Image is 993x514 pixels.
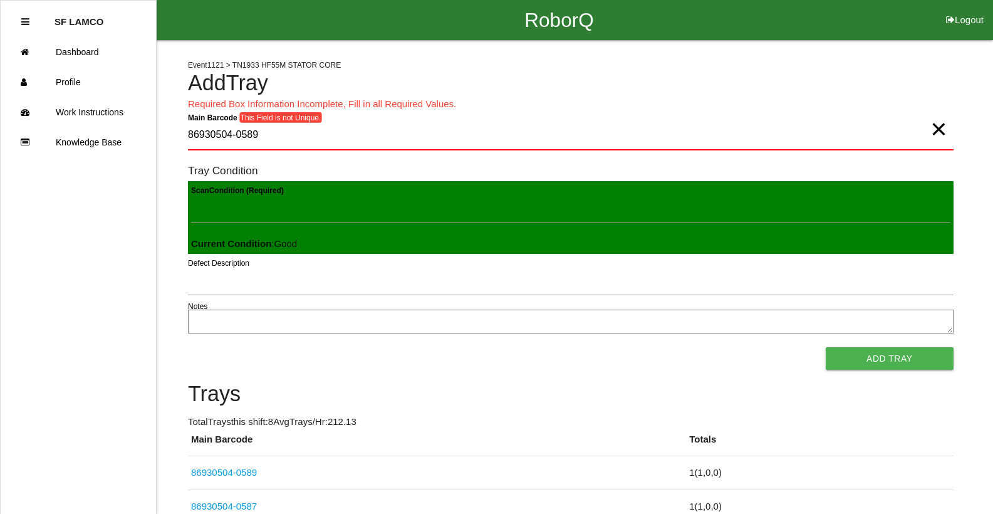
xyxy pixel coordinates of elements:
span: Clear Input [930,104,947,129]
b: Main Barcode [188,113,237,122]
a: Profile [1,67,156,97]
h6: Tray Condition [188,165,954,177]
span: This Field is not Unique. [239,112,322,123]
label: Defect Description [188,258,249,269]
b: Scan Condition (Required) [191,186,284,194]
a: 86930504-0589 [191,467,257,478]
span: : Good [191,238,297,249]
h4: Add Tray [188,71,954,95]
b: Current Condition [191,238,271,249]
label: Notes [188,301,207,312]
button: Add Tray [826,347,954,370]
a: Knowledge Base [1,127,156,157]
span: Event 1121 > TN1933 HF55M STATOR CORE [188,61,341,70]
div: Close [21,7,29,37]
input: Required [188,121,954,150]
h4: Trays [188,382,954,406]
td: 1 ( 1 , 0 , 0 ) [686,456,953,490]
a: 86930504-0587 [191,501,257,511]
p: Total Trays this shift: 8 Avg Trays /Hr: 212.13 [188,415,954,429]
p: SF LAMCO [55,7,103,27]
th: Totals [686,433,953,456]
p: Required Box Information Incomplete, Fill in all Required Values. [188,97,954,112]
a: Dashboard [1,37,156,67]
a: Work Instructions [1,97,156,127]
th: Main Barcode [188,433,686,456]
